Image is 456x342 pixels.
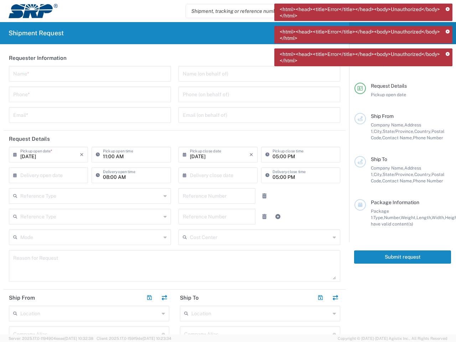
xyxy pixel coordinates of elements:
span: [DATE] 10:32:38 [64,336,93,341]
span: Length, [416,215,432,220]
h2: Ship To [180,294,199,301]
span: Weight, [401,215,416,220]
span: <html><head><title>Error</title></head><body>Unauthorized</body></html> [280,51,441,64]
span: Company Name, [371,122,404,128]
span: City, [374,129,383,134]
h2: Shipment Request [9,29,64,37]
span: Company Name, [371,165,404,171]
span: Ship To [371,156,387,162]
span: Package Information [371,199,419,205]
span: Number, [384,215,401,220]
input: Shipment, tracking or reference number [186,4,370,18]
span: Country, [414,129,431,134]
h2: Request Details [9,135,50,142]
span: [DATE] 10:23:34 [142,336,171,341]
h2: Ship From [9,294,35,301]
span: State/Province, [383,129,414,134]
span: Pickup open date [371,92,406,97]
span: City, [374,172,383,177]
span: Request Details [371,83,407,89]
i: × [249,149,253,160]
a: Remove Reference [259,212,269,222]
h2: Requester Information [9,55,67,62]
img: srp [9,4,58,18]
span: Phone Number [413,178,443,183]
span: <html><head><title>Error</title></head><body>Unauthorized</body></html> [280,28,441,41]
a: Add Reference [273,212,283,222]
span: Contact Name, [382,178,413,183]
span: Server: 2025.17.0-1194904eeae [9,336,93,341]
button: Submit request [354,250,451,264]
span: Type, [373,215,384,220]
span: Contact Name, [382,135,413,140]
a: Remove Reference [259,191,269,201]
span: State/Province, [383,172,414,177]
span: Copyright © [DATE]-[DATE] Agistix Inc., All Rights Reserved [338,335,447,342]
span: Phone Number [413,135,443,140]
span: Package 1: [371,208,389,220]
i: × [80,149,84,160]
span: Ship From [371,113,394,119]
span: Client: 2025.17.0-159f9de [97,336,171,341]
span: <html><head><title>Error</title></head><body>Unauthorized</body></html> [280,6,441,19]
span: Width, [432,215,445,220]
span: Country, [414,172,431,177]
